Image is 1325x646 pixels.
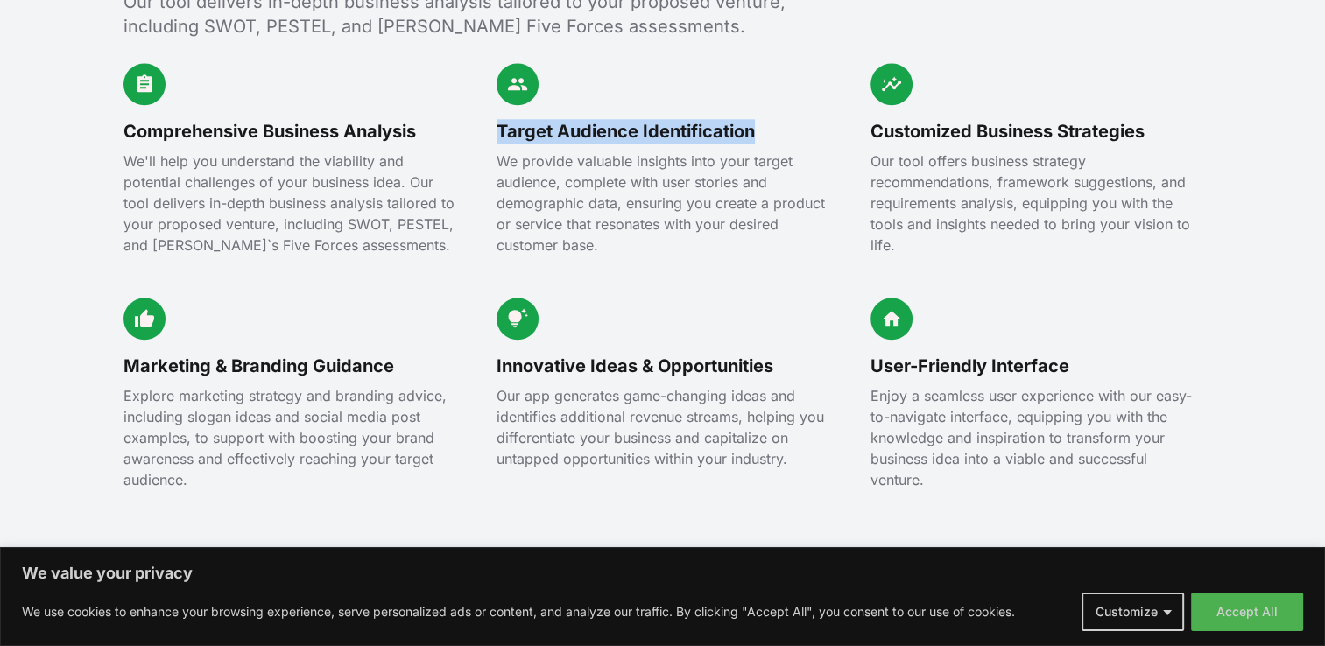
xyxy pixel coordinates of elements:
[870,385,1202,490] p: Enjoy a seamless user experience with our easy-to-navigate interface, equipping you with the know...
[123,151,455,256] p: We'll help you understand the viability and potential challenges of your business idea. Our tool ...
[123,385,455,490] p: Explore marketing strategy and branding advice, including slogan ideas and social media post exam...
[123,354,455,378] h3: Marketing & Branding Guidance
[497,119,828,144] h3: Target Audience Identification
[497,354,828,378] h3: Innovative Ideas & Opportunities
[22,563,1303,584] p: We value your privacy
[497,385,828,469] p: Our app generates game-changing ideas and identifies additional revenue streams, helping you diff...
[870,151,1202,256] p: Our tool offers business strategy recommendations, framework suggestions, and requirements analys...
[1191,593,1303,631] button: Accept All
[870,354,1202,378] h3: User-Friendly Interface
[123,119,455,144] h3: Comprehensive Business Analysis
[1082,593,1184,631] button: Customize
[497,151,828,256] p: We provide valuable insights into your target audience, complete with user stories and demographi...
[870,119,1202,144] h3: Customized Business Strategies
[22,601,1015,622] p: We use cookies to enhance your browsing experience, serve personalized ads or content, and analyz...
